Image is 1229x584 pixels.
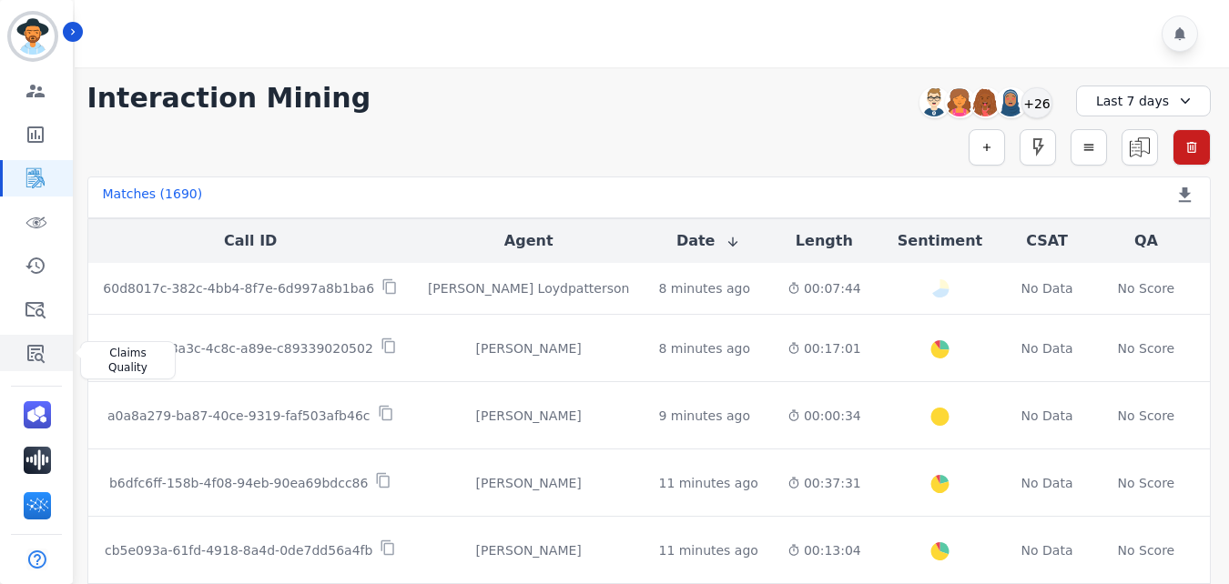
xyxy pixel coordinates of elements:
p: 647176fe-8a3c-4c8c-a89e-c89339020502 [105,339,373,357]
button: Call ID [224,230,277,252]
div: No Data [1019,279,1075,297]
div: No Data [1019,541,1075,559]
div: [PERSON_NAME] [428,339,630,357]
div: 8 minutes ago [658,339,750,357]
h1: Interaction Mining [87,82,371,115]
p: cb5e093a-61fd-4918-8a4d-0de7dd56a4fb [105,541,372,559]
div: 9 minutes ago [658,407,750,425]
button: Date [676,230,741,252]
div: Last 7 days [1076,86,1211,116]
button: Length [796,230,853,252]
p: 60d8017c-382c-4bb4-8f7e-6d997a8b1ba6 [103,279,374,297]
div: No Data [1019,407,1075,425]
div: 00:00:34 [787,407,861,425]
button: QA [1134,230,1158,252]
div: +26 [1021,87,1052,118]
p: b6dfc6ff-158b-4f08-94eb-90ea69bdcc86 [109,474,368,492]
div: 00:13:04 [787,541,861,559]
div: 00:07:44 [787,279,861,297]
div: No Score [1118,279,1175,297]
div: Matches ( 1690 ) [103,185,203,210]
div: No Score [1118,474,1175,492]
div: 00:37:31 [787,474,861,492]
div: [PERSON_NAME] [428,541,630,559]
div: [PERSON_NAME] [428,474,630,492]
button: Sentiment [898,230,982,252]
div: [PERSON_NAME] [428,407,630,425]
button: Agent [504,230,554,252]
div: 8 minutes ago [658,279,750,297]
div: [PERSON_NAME] Loydpatterson [428,279,630,297]
img: Bordered avatar [11,15,55,58]
div: No Score [1118,339,1175,357]
div: 11 minutes ago [658,474,757,492]
div: 00:17:01 [787,339,861,357]
div: No Data [1019,339,1075,357]
div: No Score [1118,541,1175,559]
p: a0a8a279-ba87-40ce-9319-faf503afb46c [107,407,371,425]
div: No Data [1019,474,1075,492]
div: No Score [1118,407,1175,425]
div: 11 minutes ago [658,541,757,559]
button: CSAT [1026,230,1068,252]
